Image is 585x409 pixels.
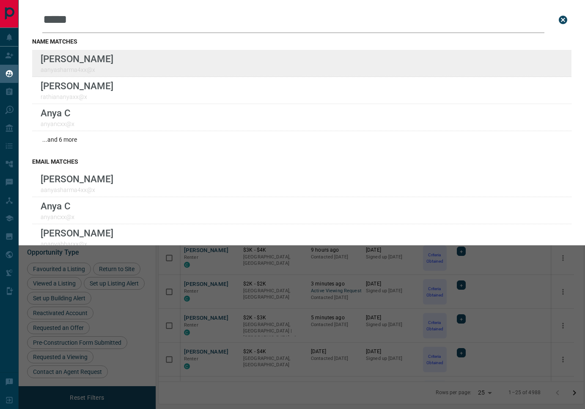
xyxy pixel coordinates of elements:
[41,66,113,73] p: aanyasharma4xx@x
[41,200,74,211] p: Anya C
[41,241,113,247] p: ananyabharxx@x
[32,131,571,148] div: ...and 6 more
[41,121,74,127] p: anyancxx@x
[41,80,113,91] p: [PERSON_NAME]
[41,214,74,220] p: anyancxx@x
[41,187,113,193] p: aanyasharma4xx@x
[41,53,113,64] p: [PERSON_NAME]
[41,173,113,184] p: [PERSON_NAME]
[41,107,74,118] p: Anya C
[41,93,113,100] p: rathiananyaxx@x
[32,158,571,165] h3: email matches
[555,11,571,28] button: close search bar
[41,228,113,239] p: [PERSON_NAME]
[32,38,571,45] h3: name matches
